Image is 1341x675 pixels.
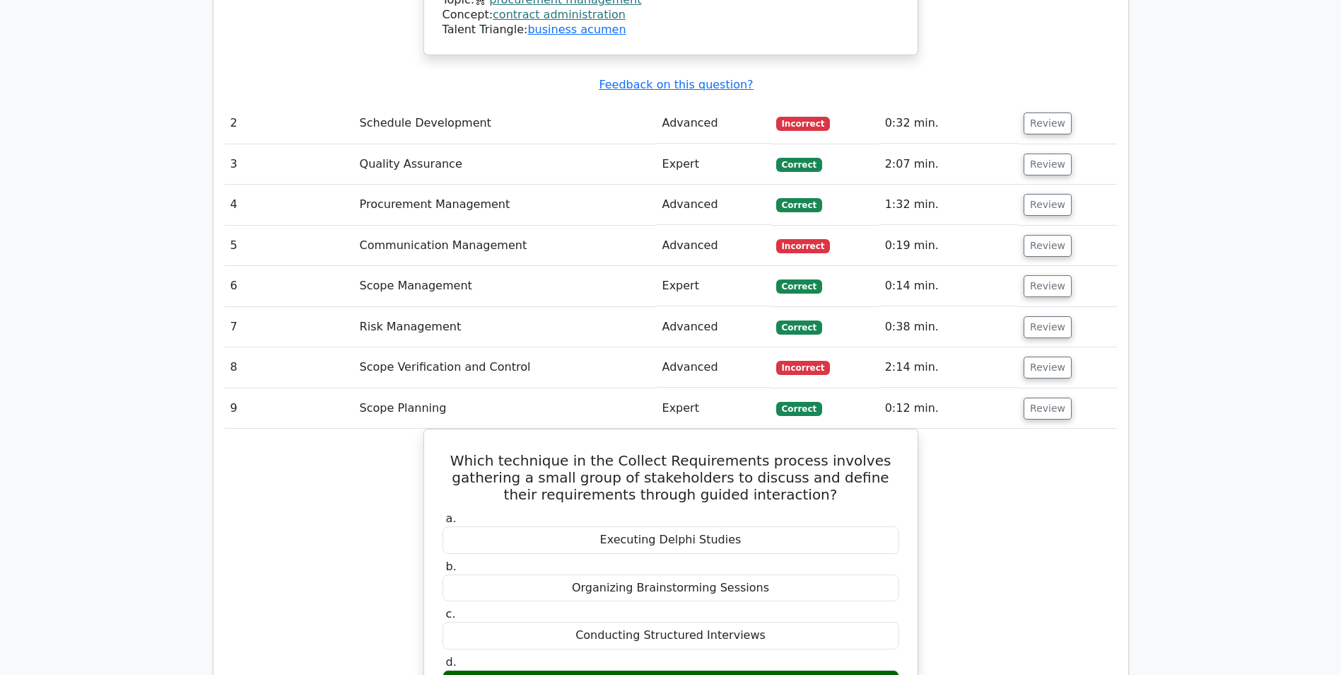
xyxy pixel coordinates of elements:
td: Procurement Management [354,185,657,225]
div: Organizing Brainstorming Sessions [443,575,899,602]
button: Review [1024,235,1072,257]
td: 4 [225,185,354,225]
button: Review [1024,112,1072,134]
td: Advanced [657,307,771,347]
td: 0:38 min. [879,307,1018,347]
button: Review [1024,398,1072,420]
td: 7 [225,307,354,347]
td: Expert [657,144,771,185]
td: 0:19 min. [879,226,1018,266]
td: Advanced [657,103,771,144]
td: 2:14 min. [879,347,1018,388]
a: contract administration [493,8,626,21]
td: Communication Management [354,226,657,266]
td: 2:07 min. [879,144,1018,185]
span: Correct [776,321,822,335]
td: 6 [225,266,354,306]
td: Risk Management [354,307,657,347]
td: Expert [657,388,771,429]
td: Scope Verification and Control [354,347,657,388]
span: a. [446,512,457,525]
span: c. [446,607,456,621]
td: 9 [225,388,354,429]
td: Quality Assurance [354,144,657,185]
button: Review [1024,154,1072,175]
td: 0:32 min. [879,103,1018,144]
span: Correct [776,158,822,172]
div: Conducting Structured Interviews [443,622,899,650]
td: 0:12 min. [879,388,1018,429]
td: 0:14 min. [879,266,1018,306]
td: 8 [225,347,354,388]
td: Advanced [657,226,771,266]
span: d. [446,655,457,669]
span: Incorrect [776,239,831,253]
a: Feedback on this question? [599,78,753,91]
td: Scope Management [354,266,657,306]
span: Incorrect [776,117,831,131]
button: Review [1024,357,1072,379]
td: Advanced [657,347,771,388]
a: business acumen [527,23,626,36]
div: Executing Delphi Studies [443,526,899,554]
td: Scope Planning [354,388,657,429]
span: b. [446,560,457,573]
h5: Which technique in the Collect Requirements process involves gathering a small group of stakehold... [441,452,901,503]
span: Incorrect [776,361,831,375]
button: Review [1024,275,1072,297]
div: Concept: [443,8,899,23]
td: Expert [657,266,771,306]
span: Correct [776,402,822,416]
td: 2 [225,103,354,144]
button: Review [1024,194,1072,216]
span: Correct [776,279,822,294]
td: 1:32 min. [879,185,1018,225]
td: 5 [225,226,354,266]
td: 3 [225,144,354,185]
td: Advanced [657,185,771,225]
button: Review [1024,316,1072,338]
td: Schedule Development [354,103,657,144]
span: Correct [776,198,822,212]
